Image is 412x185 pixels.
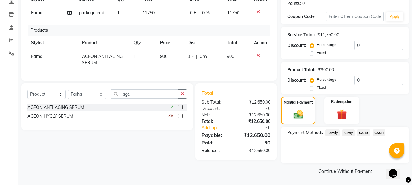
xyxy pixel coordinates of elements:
div: AGEON ANTI AGING SERUM [27,104,84,111]
div: Coupon Code [287,13,326,20]
div: ₹12,650.00 [236,112,275,118]
label: Percentage [317,42,336,48]
span: GPay [342,129,355,136]
span: Farha [31,10,42,16]
span: 900 [227,54,234,59]
div: Service Total: [287,32,315,38]
th: Qty [130,36,156,50]
th: Total [223,36,251,50]
div: ₹11,750.00 [317,32,339,38]
span: 0 % [202,10,210,16]
th: Action [250,36,270,50]
span: 2 [171,104,173,110]
span: 11750 [227,10,239,16]
img: _gift.svg [334,108,350,121]
span: 11750 [142,10,155,16]
div: Total: [197,118,236,125]
th: Product [78,36,130,50]
div: Paid: [197,139,236,146]
span: 1 [117,10,120,16]
label: Fixed [317,50,326,55]
th: Price [156,36,184,50]
span: package emi [79,10,104,16]
span: Farha [31,54,42,59]
span: | [199,10,200,16]
div: Sub Total: [197,99,236,105]
span: -38 [167,112,173,119]
div: ₹12,650.00 [236,148,275,154]
img: _cash.svg [291,109,306,120]
div: ₹0 [243,125,275,131]
span: Family [325,129,340,136]
span: | [196,53,197,60]
div: Discount: [197,105,236,112]
div: Products [28,25,275,36]
label: Manual Payment [284,100,313,105]
div: ₹12,650.00 [236,118,275,125]
span: 0 % [200,53,207,60]
div: Payable: [197,131,236,139]
label: Redemption [331,99,352,105]
div: ₹0 [236,139,275,146]
input: Enter Offer / Coupon Code [326,12,384,21]
span: CASH [373,129,386,136]
a: Add Tip [197,125,242,131]
div: Discount: [287,42,306,49]
span: 900 [160,54,167,59]
span: 0 F [190,10,196,16]
span: AGEON ANTI AGING SERUM [82,54,123,66]
span: Payment Methods [287,130,323,136]
th: Stylist [27,36,78,50]
div: Balance : [197,148,236,154]
span: 1 [134,54,136,59]
div: ₹0 [236,105,275,112]
div: Points: [287,0,301,7]
span: Total [202,90,216,96]
div: Product Total: [287,67,316,73]
th: Disc [184,36,223,50]
label: Fixed [317,85,326,90]
span: 0 F [188,53,194,60]
button: Apply [386,12,403,21]
iframe: chat widget [386,161,406,179]
div: Net: [197,112,236,118]
div: AGEON HYGLY SERUM [27,113,73,119]
div: 0 [302,0,305,7]
div: Discount: [287,77,306,84]
label: Percentage [317,77,336,82]
a: Continue Without Payment [282,168,408,175]
div: ₹12,650.00 [236,131,275,139]
div: ₹900.00 [318,67,334,73]
div: ₹12,650.00 [236,99,275,105]
span: CARD [357,129,370,136]
input: Search or Scan [111,89,178,99]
